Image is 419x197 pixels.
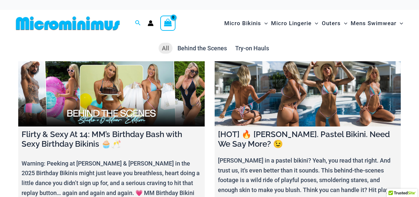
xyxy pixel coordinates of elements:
[312,15,318,32] span: Menu Toggle
[261,15,268,32] span: Menu Toggle
[18,61,205,126] a: Flirty & Sexy At 14: MM’s Birthday Bash with Sexy Birthday Bikinis 🧁🥂
[271,15,312,32] span: Micro Lingerie
[396,15,403,32] span: Menu Toggle
[177,45,227,52] span: Behind the Scenes
[22,130,201,149] h4: Flirty & Sexy At 14: MM’s Birthday Bash with Sexy Birthday Bikinis 🧁🥂
[148,20,154,26] a: Account icon link
[349,13,405,33] a: Mens SwimwearMenu ToggleMenu Toggle
[160,16,175,31] a: View Shopping Cart, empty
[215,61,401,126] a: [HOT] 🔥 Olivia. Pastel Bikini. Need We Say More? 😉
[135,19,141,27] a: Search icon link
[235,45,269,52] span: Try-on Hauls
[322,15,341,32] span: Outers
[13,16,122,31] img: MM SHOP LOGO FLAT
[162,45,169,52] span: All
[218,130,398,149] h4: [HOT] 🔥 [PERSON_NAME]. Pastel Bikini. Need We Say More? 😉
[320,13,349,33] a: OutersMenu ToggleMenu Toggle
[269,13,320,33] a: Micro LingerieMenu ToggleMenu Toggle
[351,15,396,32] span: Mens Swimwear
[223,13,269,33] a: Micro BikinisMenu ToggleMenu Toggle
[222,12,406,34] nav: Site Navigation
[224,15,261,32] span: Micro Bikinis
[341,15,347,32] span: Menu Toggle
